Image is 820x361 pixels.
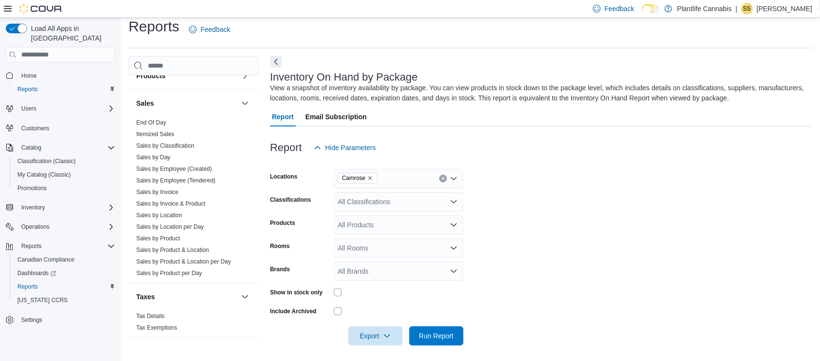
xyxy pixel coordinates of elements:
span: Reports [17,283,38,291]
p: [PERSON_NAME] [757,3,812,14]
span: Report [272,107,294,126]
button: Settings [2,313,119,327]
a: Promotions [14,182,51,194]
span: Dashboards [14,267,115,279]
span: Sales by Employee (Tendered) [136,177,216,184]
button: Open list of options [450,221,458,229]
input: Dark Mode [642,4,660,13]
span: Sales by Invoice [136,188,178,196]
button: Reports [10,83,119,96]
a: Settings [17,314,46,326]
span: Load All Apps in [GEOGRAPHIC_DATA] [27,24,115,43]
span: Promotions [17,184,47,192]
button: Open list of options [450,267,458,275]
a: Sales by Location per Day [136,223,204,230]
span: Reports [14,281,115,292]
button: Operations [17,221,54,233]
button: Run Report [409,326,463,346]
span: Reports [14,83,115,95]
a: Classification (Classic) [14,155,80,167]
a: Sales by Invoice & Product [136,200,205,207]
span: Customers [17,122,115,134]
div: Taxes [129,310,259,337]
span: Export [354,326,397,346]
button: [US_STATE] CCRS [10,293,119,307]
span: Reports [17,85,38,93]
button: Inventory [2,201,119,214]
button: Hide Parameters [310,138,380,157]
h3: Taxes [136,292,155,302]
a: Sales by Classification [136,142,194,149]
span: Operations [21,223,50,231]
span: Email Subscription [305,107,367,126]
span: Sales by Product [136,235,180,242]
span: Hide Parameters [325,143,376,153]
span: Sales by Product & Location per Day [136,258,231,265]
a: End Of Day [136,119,166,126]
a: Dashboards [10,266,119,280]
a: Sales by Day [136,154,171,161]
span: Classification (Classic) [17,157,76,165]
span: Feedback [604,4,634,14]
span: Inventory [21,204,45,211]
a: Itemized Sales [136,131,174,138]
button: Export [348,326,403,346]
button: Reports [2,239,119,253]
span: Reports [21,242,42,250]
button: Taxes [136,292,237,302]
label: Brands [270,265,290,273]
span: Operations [17,221,115,233]
a: Sales by Product & Location [136,247,209,253]
button: Products [239,70,251,82]
a: Tax Details [136,313,165,319]
label: Rooms [270,242,290,250]
h3: Inventory On Hand by Package [270,71,418,83]
span: Catalog [17,142,115,153]
span: Settings [21,316,42,324]
p: Plantlife Cannabis [677,3,732,14]
a: Reports [14,83,42,95]
button: Sales [136,98,237,108]
button: Catalog [2,141,119,154]
span: Users [21,105,36,112]
span: Classification (Classic) [14,155,115,167]
span: Sales by Location [136,211,182,219]
h1: Reports [129,17,179,36]
label: Locations [270,173,298,180]
button: Home [2,68,119,82]
button: Customers [2,121,119,135]
span: Run Report [419,331,454,341]
button: Reports [10,280,119,293]
span: Customers [21,125,49,132]
h3: Sales [136,98,154,108]
nav: Complex example [6,64,115,352]
h3: Products [136,71,166,81]
span: Reports [17,240,115,252]
span: Sales by Product per Day [136,269,202,277]
label: Products [270,219,295,227]
span: Washington CCRS [14,294,115,306]
button: Taxes [239,291,251,303]
a: Dashboards [14,267,60,279]
button: Catalog [17,142,45,153]
button: Next [270,56,282,68]
span: End Of Day [136,119,166,126]
button: Operations [2,220,119,234]
button: Open list of options [450,244,458,252]
button: My Catalog (Classic) [10,168,119,181]
span: Canadian Compliance [14,254,115,265]
a: Sales by Invoice [136,189,178,195]
a: My Catalog (Classic) [14,169,75,180]
button: Open list of options [450,175,458,182]
div: Sales [129,117,259,283]
span: Inventory [17,202,115,213]
span: Users [17,103,115,114]
span: [US_STATE] CCRS [17,296,68,304]
button: Clear input [439,175,447,182]
span: My Catalog (Classic) [14,169,115,180]
a: Sales by Employee (Created) [136,166,212,172]
button: Products [136,71,237,81]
